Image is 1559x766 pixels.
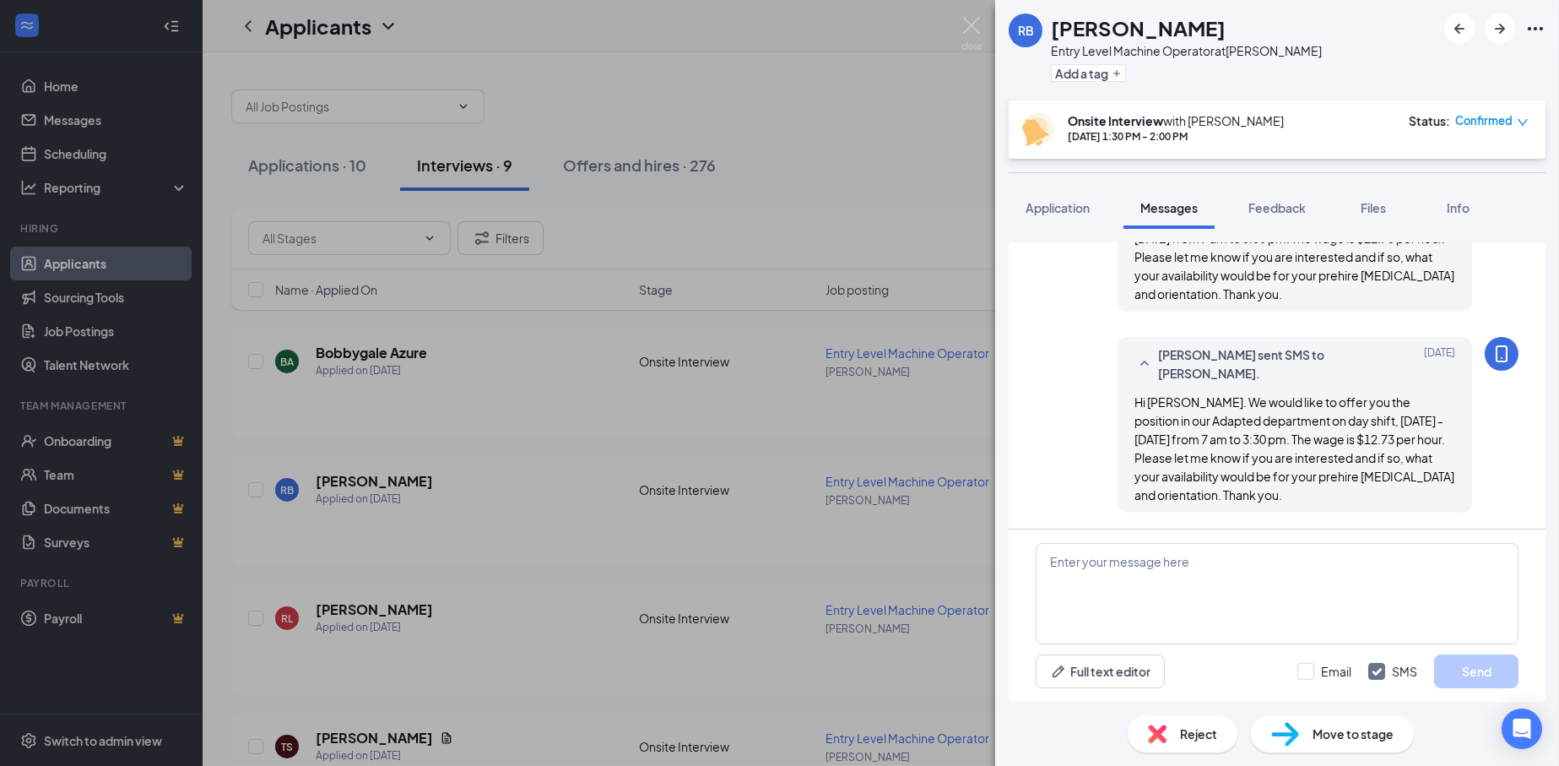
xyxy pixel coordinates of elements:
span: Confirmed [1455,112,1513,129]
span: Messages [1140,200,1198,215]
div: RB [1018,22,1034,39]
span: down [1517,117,1529,128]
span: Info [1447,200,1470,215]
div: Status : [1409,112,1450,129]
button: PlusAdd a tag [1051,64,1126,82]
h1: [PERSON_NAME] [1051,14,1226,42]
svg: Pen [1050,663,1067,680]
div: [DATE] 1:30 PM - 2:00 PM [1068,129,1284,144]
div: Entry Level Machine Operator at [PERSON_NAME] [1051,42,1322,59]
svg: MobileSms [1491,344,1512,364]
span: Hi [PERSON_NAME]. We would like to offer you the position in our Adapted department on day shift,... [1134,394,1454,503]
span: Feedback [1248,200,1306,215]
div: Open Intercom Messenger [1502,709,1542,749]
svg: Ellipses [1525,19,1545,39]
button: ArrowRight [1485,14,1515,44]
button: ArrowLeftNew [1444,14,1475,44]
svg: ArrowRight [1490,19,1510,39]
span: Files [1361,200,1386,215]
button: Send [1434,655,1518,688]
div: with [PERSON_NAME] [1068,112,1284,129]
button: Full text editorPen [1036,655,1165,688]
span: Reject [1180,725,1217,743]
span: [PERSON_NAME] sent SMS to [PERSON_NAME]. [1158,345,1379,383]
span: Application [1026,200,1090,215]
span: [DATE] [1424,345,1455,383]
svg: ArrowLeftNew [1449,19,1470,39]
span: Move to stage [1313,725,1394,743]
b: Onsite Interview [1068,113,1163,128]
svg: Plus [1112,68,1122,79]
svg: SmallChevronUp [1134,354,1155,374]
